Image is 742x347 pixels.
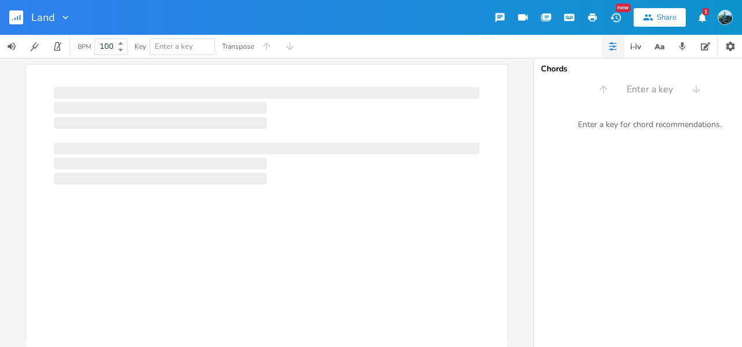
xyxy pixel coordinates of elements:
span: Enter a key [155,41,193,52]
div: Transpose [222,43,254,50]
div: Key [134,43,146,50]
span: Land [31,12,55,23]
span: Enter a key [627,83,673,96]
img: celestemark2007 [718,10,733,25]
button: Share [634,8,686,27]
button: New [604,7,627,28]
button: 1 [690,7,714,28]
div: 1 [703,8,709,15]
div: Share [657,12,676,23]
div: New [616,3,631,12]
div: BPM [78,44,91,50]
